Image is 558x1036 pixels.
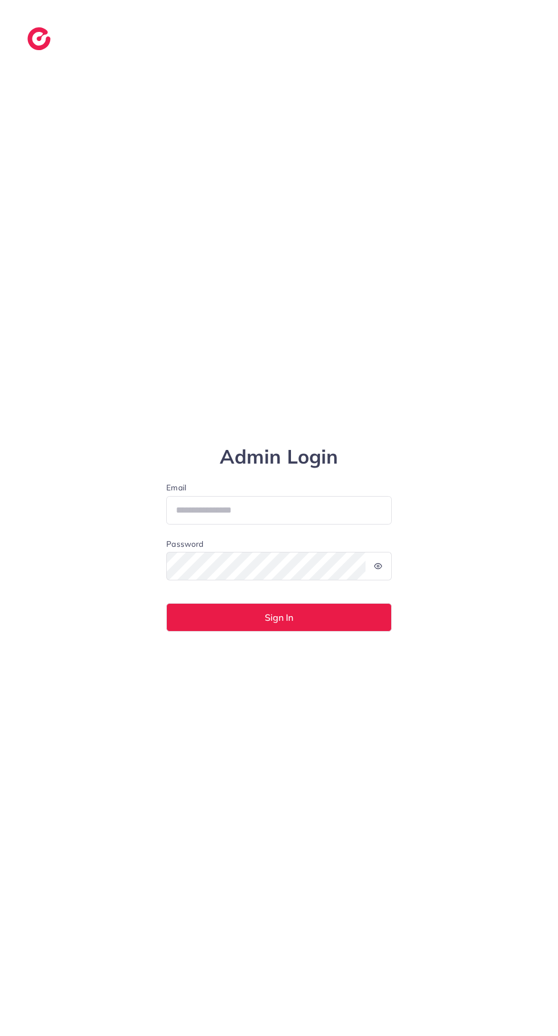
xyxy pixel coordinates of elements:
[27,27,51,50] img: logo
[166,482,392,493] label: Email
[166,603,392,632] button: Sign In
[265,613,293,622] span: Sign In
[166,538,203,550] label: Password
[166,445,392,469] h1: Admin Login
